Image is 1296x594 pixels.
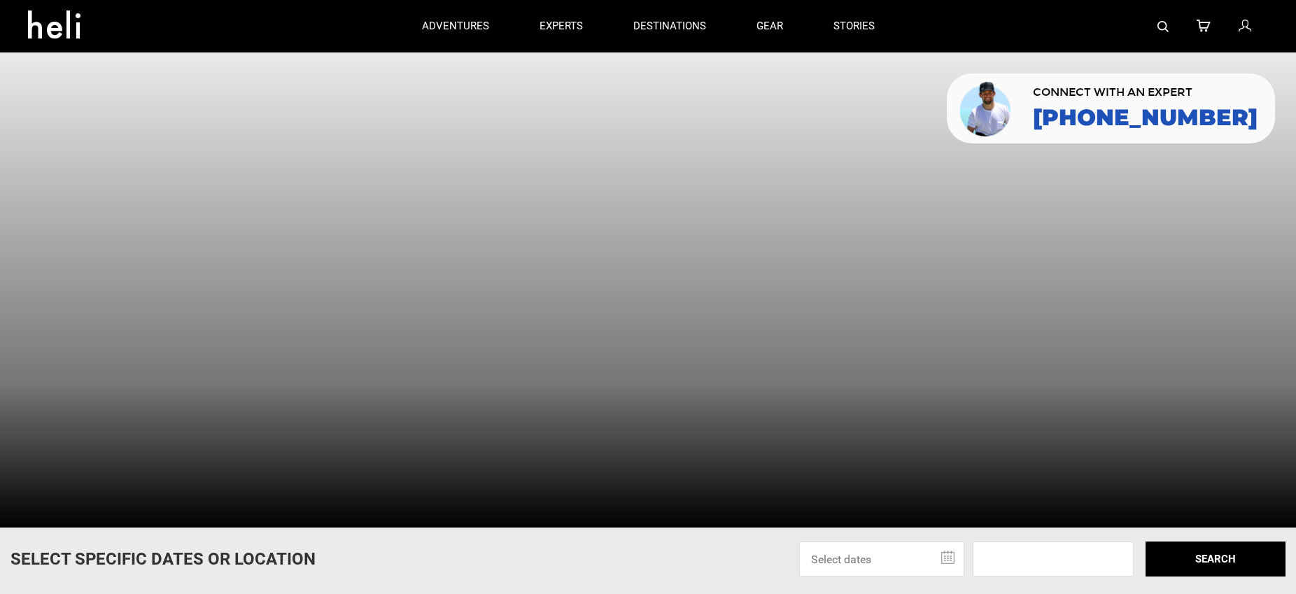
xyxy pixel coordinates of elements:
[540,19,583,34] p: experts
[1033,105,1258,130] a: [PHONE_NUMBER]
[799,542,964,577] input: Select dates
[1146,542,1286,577] button: SEARCH
[1033,87,1258,98] span: CONNECT WITH AN EXPERT
[633,19,706,34] p: destinations
[957,79,1015,138] img: contact our team
[422,19,489,34] p: adventures
[1157,21,1169,32] img: search-bar-icon.svg
[10,547,316,571] p: Select Specific Dates Or Location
